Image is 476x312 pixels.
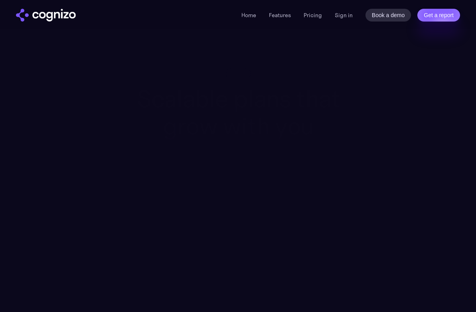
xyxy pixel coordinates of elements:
h1: Scalable plans that grow with you [109,85,367,140]
div: Turn AI search into a primary acquisition channel with deep analytics focused on action. Our ente... [109,146,367,167]
a: Sign in [335,10,353,20]
a: home [16,9,76,22]
a: Get a report [417,9,460,22]
a: Features [269,12,291,19]
a: Book a demo [365,9,411,22]
a: Home [241,12,256,19]
a: Pricing [304,12,322,19]
div: Pricing [229,70,247,77]
img: cognizo logo [16,9,76,22]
